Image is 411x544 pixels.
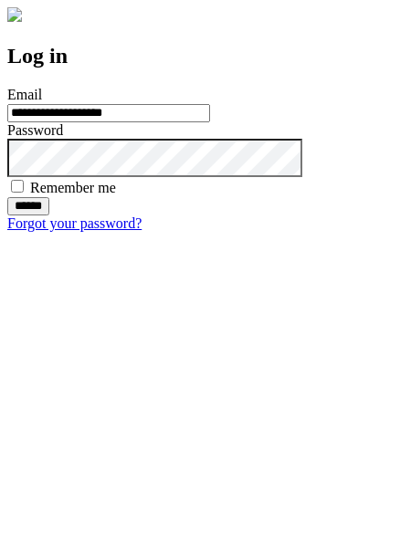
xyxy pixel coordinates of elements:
a: Forgot your password? [7,215,142,231]
img: logo-4e3dc11c47720685a147b03b5a06dd966a58ff35d612b21f08c02c0306f2b779.png [7,7,22,22]
label: Password [7,122,63,138]
h2: Log in [7,44,404,68]
label: Remember me [30,180,116,195]
label: Email [7,87,42,102]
